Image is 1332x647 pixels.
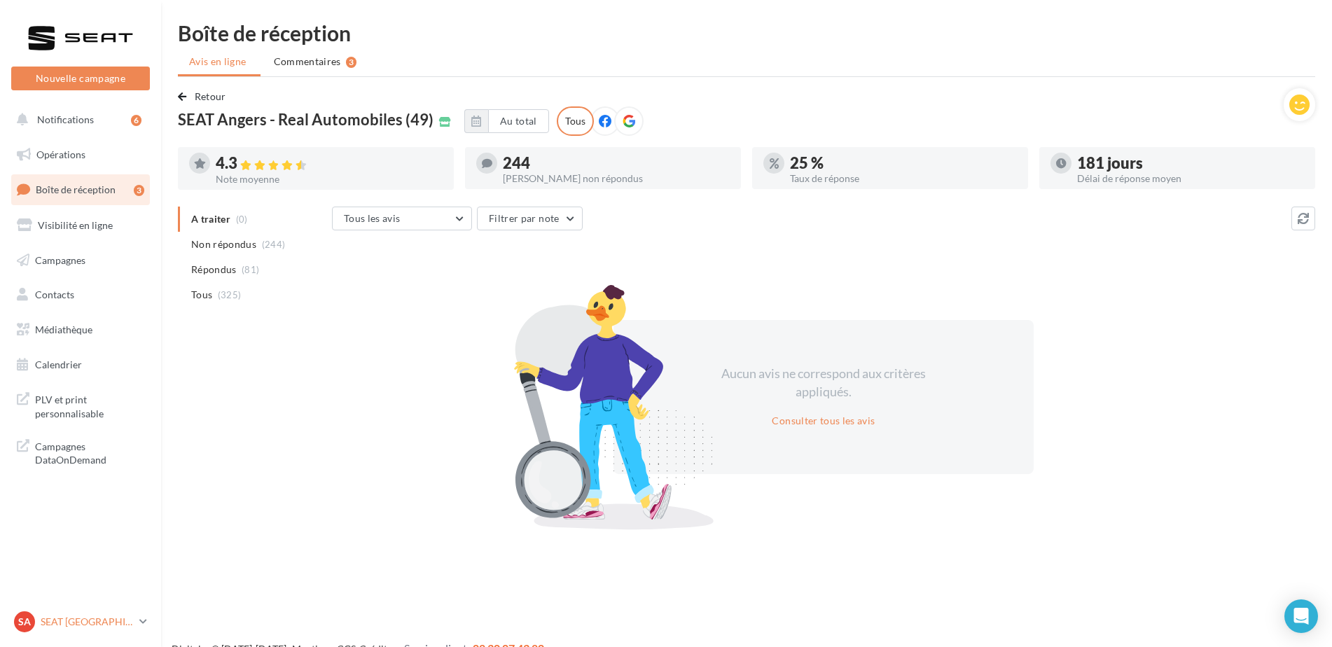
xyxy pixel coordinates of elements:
[36,183,116,195] span: Boîte de réception
[195,90,226,102] span: Retour
[503,174,730,183] div: [PERSON_NAME] non répondus
[464,109,549,133] button: Au total
[703,365,944,401] div: Aucun avis ne correspond aux critères appliqués.
[178,22,1315,43] div: Boîte de réception
[131,115,141,126] div: 6
[35,323,92,335] span: Médiathèque
[790,174,1017,183] div: Taux de réponse
[178,112,433,127] span: SEAT Angers - Real Automobiles (49)
[35,359,82,370] span: Calendrier
[8,246,153,275] a: Campagnes
[216,155,443,172] div: 4.3
[178,88,232,105] button: Retour
[346,57,356,68] div: 3
[477,207,583,230] button: Filtrer par note
[8,384,153,426] a: PLV et print personnalisable
[35,288,74,300] span: Contacts
[134,185,144,196] div: 3
[242,264,259,275] span: (81)
[35,253,85,265] span: Campagnes
[488,109,549,133] button: Au total
[11,608,150,635] a: SA SEAT [GEOGRAPHIC_DATA]
[35,437,144,467] span: Campagnes DataOnDemand
[18,615,31,629] span: SA
[11,67,150,90] button: Nouvelle campagne
[766,412,880,429] button: Consulter tous les avis
[1077,155,1304,171] div: 181 jours
[557,106,594,136] div: Tous
[191,237,256,251] span: Non répondus
[8,315,153,345] a: Médiathèque
[1077,174,1304,183] div: Délai de réponse moyen
[503,155,730,171] div: 244
[216,174,443,184] div: Note moyenne
[8,211,153,240] a: Visibilité en ligne
[37,113,94,125] span: Notifications
[332,207,472,230] button: Tous les avis
[38,219,113,231] span: Visibilité en ligne
[262,239,286,250] span: (244)
[35,390,144,420] span: PLV et print personnalisable
[8,431,153,473] a: Campagnes DataOnDemand
[191,288,212,302] span: Tous
[274,55,341,69] span: Commentaires
[8,174,153,204] a: Boîte de réception3
[41,615,134,629] p: SEAT [GEOGRAPHIC_DATA]
[790,155,1017,171] div: 25 %
[8,350,153,380] a: Calendrier
[8,140,153,169] a: Opérations
[8,105,147,134] button: Notifications 6
[8,280,153,309] a: Contacts
[218,289,242,300] span: (325)
[191,263,237,277] span: Répondus
[36,148,85,160] span: Opérations
[344,212,401,224] span: Tous les avis
[1284,599,1318,633] div: Open Intercom Messenger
